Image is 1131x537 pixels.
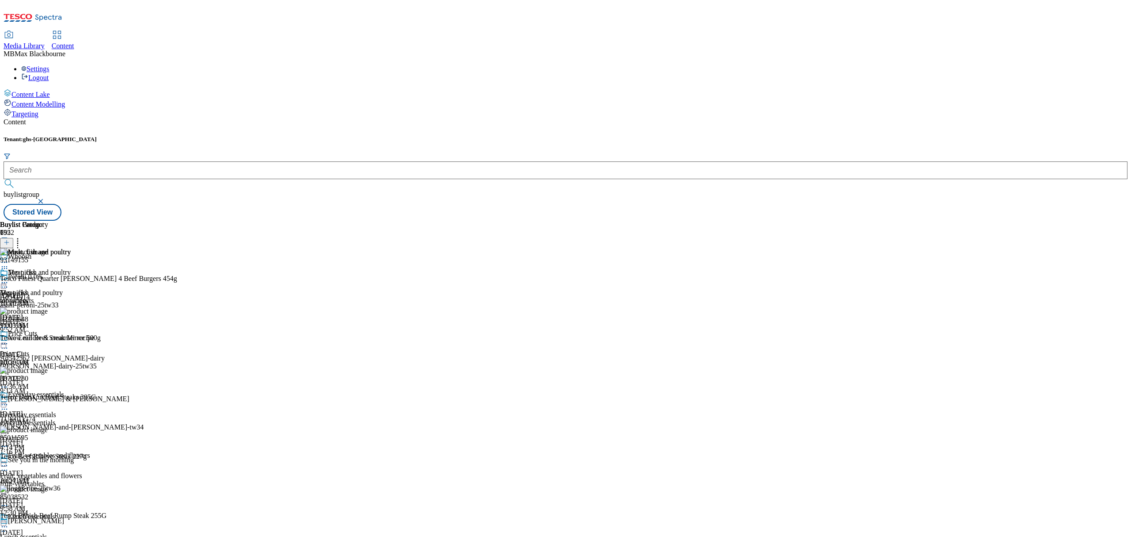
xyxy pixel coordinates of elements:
[21,65,49,73] a: Settings
[11,100,65,108] span: Content Modelling
[4,89,1127,99] a: Content Lake
[4,191,39,198] span: buylistgroup
[4,136,1127,143] h5: Tenant:
[4,42,45,50] span: Media Library
[23,136,97,142] span: ghs-[GEOGRAPHIC_DATA]
[21,74,49,81] a: Logout
[11,110,38,118] span: Targeting
[52,42,74,50] span: Content
[15,50,65,58] span: Max Blackbourne
[52,31,74,50] a: Content
[4,153,11,160] svg: Search Filters
[4,50,15,58] span: MB
[4,118,1127,126] div: Content
[4,99,1127,108] a: Content Modelling
[4,108,1127,118] a: Targeting
[4,204,61,221] button: Stored View
[4,31,45,50] a: Media Library
[4,161,1127,179] input: Search
[11,91,50,98] span: Content Lake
